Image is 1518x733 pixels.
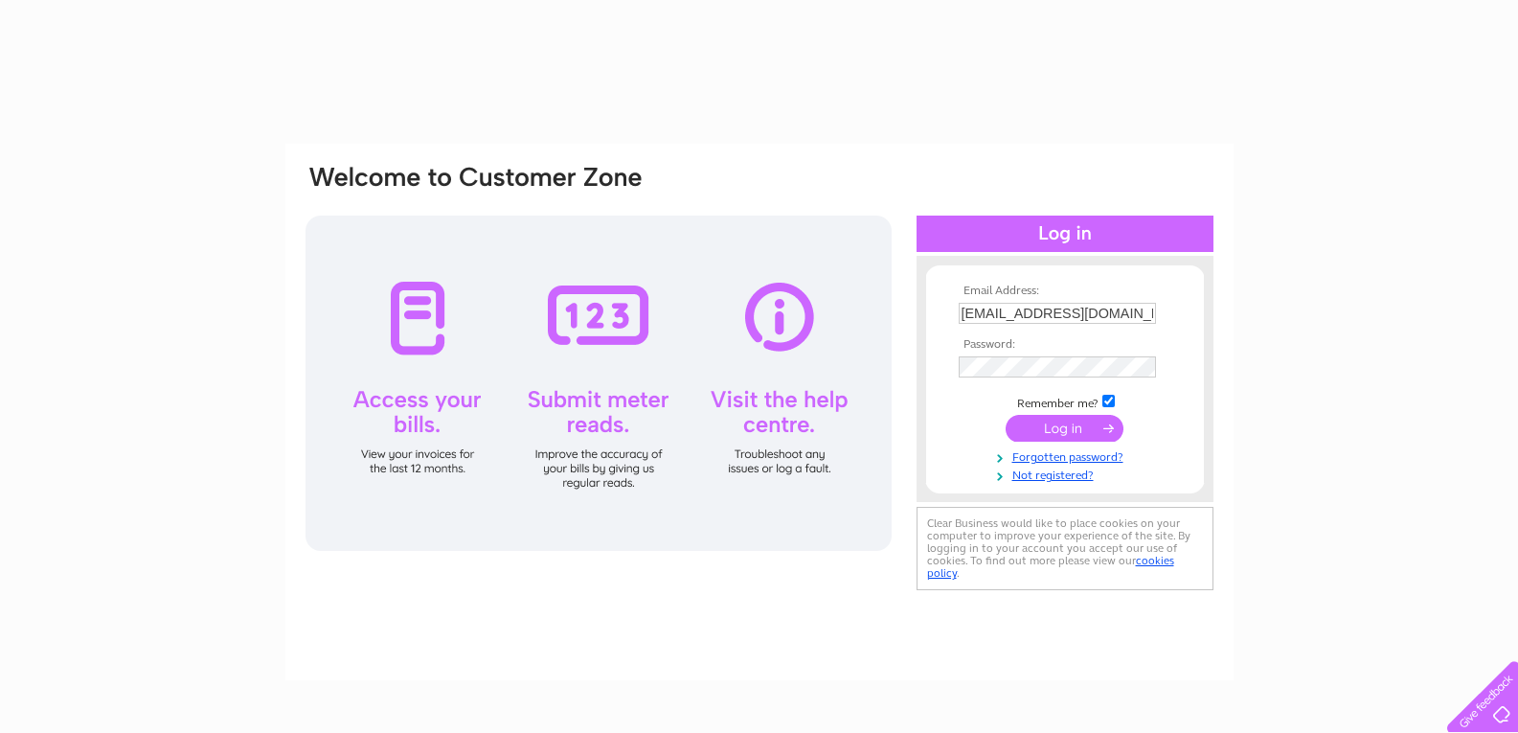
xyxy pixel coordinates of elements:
[954,285,1176,298] th: Email Address:
[959,465,1176,483] a: Not registered?
[954,338,1176,352] th: Password:
[1006,415,1123,442] input: Submit
[927,554,1174,580] a: cookies policy
[959,447,1176,465] a: Forgotten password?
[954,392,1176,411] td: Remember me?
[917,507,1213,590] div: Clear Business would like to place cookies on your computer to improve your experience of the sit...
